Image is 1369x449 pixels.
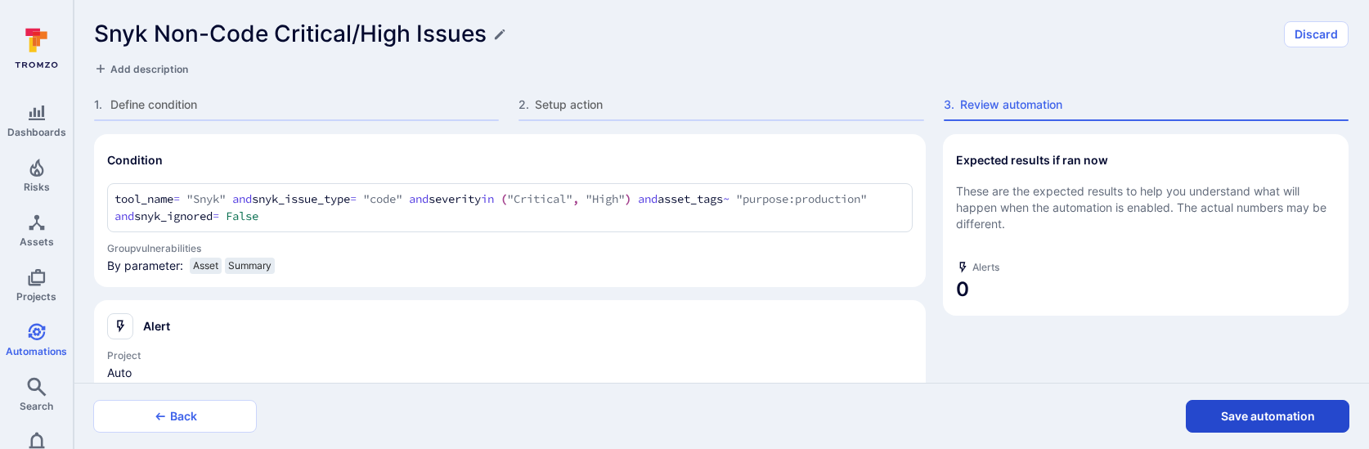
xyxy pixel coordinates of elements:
span: Automations [6,345,67,357]
button: Discard [1284,21,1349,47]
textarea: Add condition [114,191,905,225]
span: 2 . [518,97,532,113]
span: 0 [956,277,969,301]
span: Project [107,349,913,361]
span: Risks [24,181,50,193]
span: Assets [20,236,54,248]
span: Add description [110,63,188,75]
span: 3 . [944,97,957,113]
span: 1 . [94,97,107,113]
section: Condition widget [94,134,926,287]
span: Define condition [110,97,499,113]
span: Setup action [535,97,923,113]
span: alert project [107,365,913,381]
span: Review automation [960,97,1349,113]
span: These are the expected results to help you understand what will happen when the automation is ena... [956,183,1335,232]
button: Edit title [493,28,506,41]
button: Back [93,400,257,433]
h2: Condition [107,152,163,168]
span: Projects [16,290,56,303]
span: By parameter: [107,258,183,281]
div: Alerts count [940,242,1138,303]
h2: Alert [143,318,170,335]
span: Asset [193,259,218,272]
span: Dashboards [7,126,66,138]
button: Save automation [1186,400,1349,433]
span: Search [20,400,53,412]
h1: Snyk Non-Code Critical/High Issues [94,20,487,47]
span: Summary [228,259,272,272]
button: Add description [94,61,188,77]
span: Group vulnerabilities [107,242,913,254]
span: Alerts [972,261,999,274]
h2: Expected results if ran now [956,152,1108,168]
